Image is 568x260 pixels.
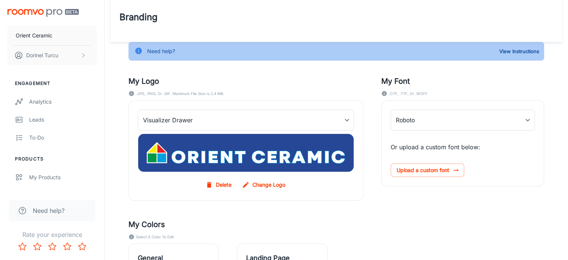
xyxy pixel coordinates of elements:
h5: My Colors [128,219,544,230]
button: Rate 3 star [45,239,60,254]
span: .OTF, .TTF, or .WOFF [389,90,428,97]
div: Need help? [147,44,175,58]
div: Analytics [29,98,97,106]
button: Rate 1 star [15,239,30,254]
p: Or upload a custom font below: [391,143,535,152]
img: my_landing_page_logo_background_image_en-us.jpg [138,134,354,172]
button: Dorinel Turcu [7,46,97,65]
div: Visualizer Drawer [138,110,354,131]
div: Leads [29,116,97,124]
div: Roboto [391,110,535,131]
button: Delete [204,178,235,192]
button: View Instructions [497,46,541,57]
button: Orient Ceramic [7,26,97,45]
p: Rate your experience [6,230,98,239]
h5: My Font [381,76,544,87]
div: To-do [29,134,97,142]
h1: Branding [120,10,158,24]
div: Update Products [29,191,97,199]
label: Change Logo [240,178,288,192]
span: Need help? [33,206,65,215]
img: Roomvo PRO Beta [7,9,79,17]
span: .JPG, .PNG, or .GIF. Maximum file size is 2.4 MB. [136,90,224,97]
button: Rate 5 star [75,239,90,254]
button: Rate 4 star [60,239,75,254]
span: Upload a custom font [391,163,464,177]
h5: My Logo [128,76,363,87]
p: Orient Ceramic [16,31,52,40]
button: Rate 2 star [30,239,45,254]
div: My Products [29,173,97,181]
p: Dorinel Turcu [26,51,58,59]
